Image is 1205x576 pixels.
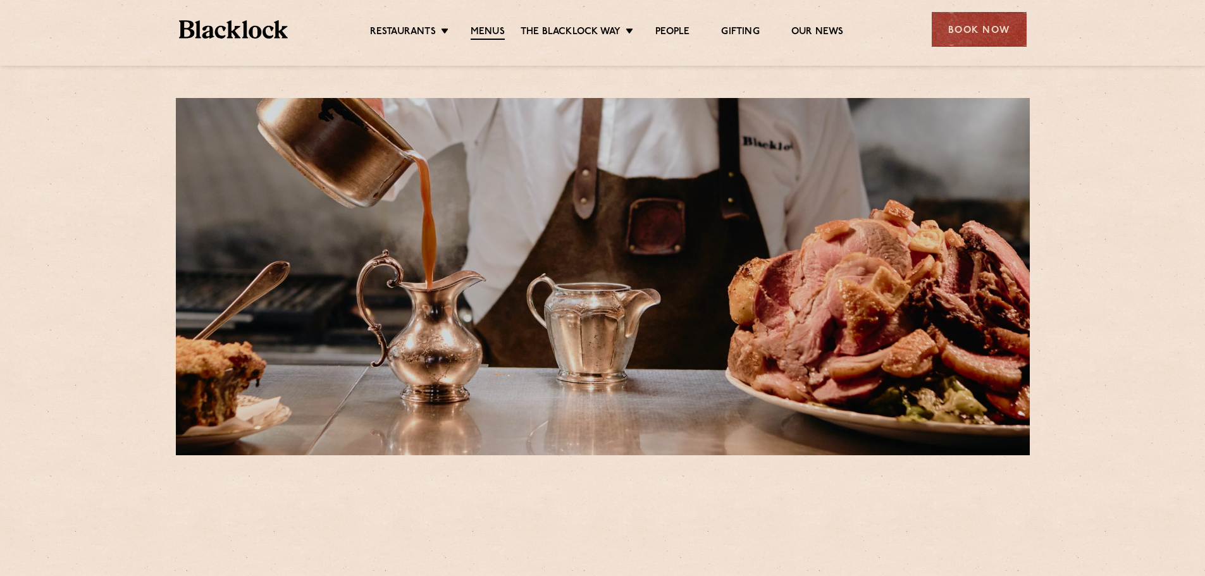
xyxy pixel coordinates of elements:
a: Menus [471,26,505,40]
a: The Blacklock Way [521,26,621,39]
div: Book Now [932,12,1027,47]
a: Gifting [721,26,759,39]
a: People [655,26,689,39]
a: Restaurants [370,26,436,39]
a: Our News [791,26,844,39]
img: BL_Textured_Logo-footer-cropped.svg [179,20,288,39]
